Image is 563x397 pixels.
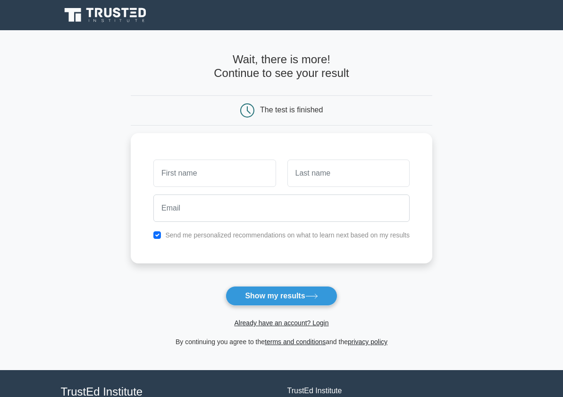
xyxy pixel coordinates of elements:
[265,338,326,346] a: terms and conditions
[260,106,323,114] div: The test is finished
[131,53,432,80] h4: Wait, there is more! Continue to see your result
[153,160,276,187] input: First name
[153,194,410,222] input: Email
[234,319,328,327] a: Already have an account? Login
[125,336,438,347] div: By continuing you agree to the and the
[165,231,410,239] label: Send me personalized recommendations on what to learn next based on my results
[287,160,410,187] input: Last name
[348,338,387,346] a: privacy policy
[226,286,337,306] button: Show my results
